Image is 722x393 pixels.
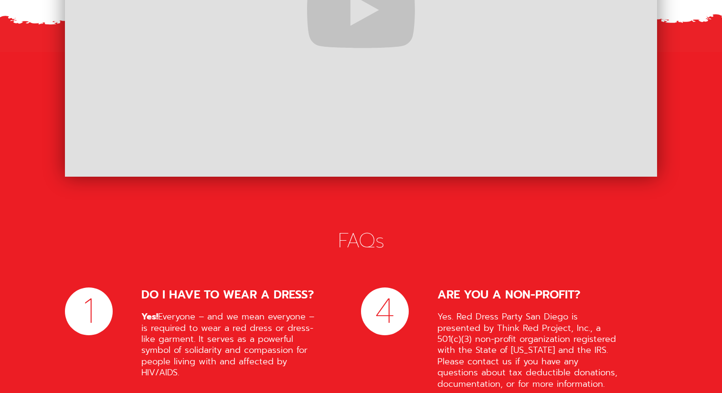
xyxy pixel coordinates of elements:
div: 4 [375,294,395,329]
div: 1 [83,294,95,329]
div: FAQs [65,228,657,254]
div: Yes. Red Dress Party San Diego is presented by Think Red Project, Inc., a 501(c)(3) non-profit or... [437,311,619,390]
div: DO I HAVE TO WEAR A DRESS? [141,287,323,302]
strong: Yes! [141,310,158,323]
div: ARE YOU A NON-PROFIT? [437,287,619,302]
div: Everyone – and we mean everyone – is required to wear a red dress or dress-like garment. It serve... [141,311,323,378]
